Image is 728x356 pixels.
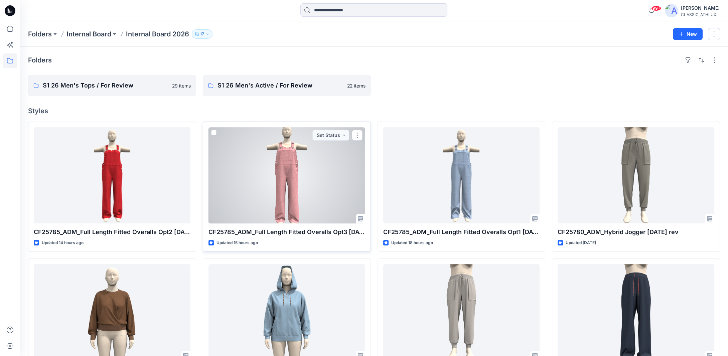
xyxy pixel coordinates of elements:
div: [PERSON_NAME] [681,4,720,12]
p: Updated 18 hours ago [391,239,433,246]
p: Updated [DATE] [566,239,596,246]
h4: Styles [28,107,720,115]
button: New [673,28,703,40]
a: CF25780_ADM_Hybrid Jogger 08SEP25 rev [558,127,714,223]
a: CF25785_ADM_Full Length Fitted Overalls Opt2 10SEP25 [34,127,190,223]
p: CF25785_ADM_Full Length Fitted Overalls Opt3 [DATE] [208,227,365,237]
img: avatar [665,4,678,17]
p: CF25780_ADM_Hybrid Jogger [DATE] rev [558,227,714,237]
p: 17 [200,30,204,38]
a: Internal Board [66,29,111,39]
p: Updated 14 hours ago [42,239,84,246]
p: 29 items [172,82,191,89]
a: CF25785_ADM_Full Length Fitted Overalls Opt1 10SEP25 [383,127,540,223]
p: S1 26 Men's Active / For Review [217,81,343,90]
p: Internal Board 2026 [126,29,189,39]
div: CLASSIC_ATHLUX [681,12,720,17]
a: S1 26 Men's Tops / For Review29 items [28,75,196,96]
span: 99+ [651,6,661,11]
h4: Folders [28,56,52,64]
p: CF25785_ADM_Full Length Fitted Overalls Opt1 [DATE] [383,227,540,237]
p: Updated 15 hours ago [216,239,258,246]
a: Folders [28,29,52,39]
a: CF25785_ADM_Full Length Fitted Overalls Opt3 10SEP25 [208,127,365,223]
p: S1 26 Men's Tops / For Review [43,81,168,90]
p: CF25785_ADM_Full Length Fitted Overalls Opt2 [DATE] [34,227,190,237]
button: 17 [192,29,212,39]
p: 22 items [347,82,366,89]
a: S1 26 Men's Active / For Review22 items [203,75,371,96]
